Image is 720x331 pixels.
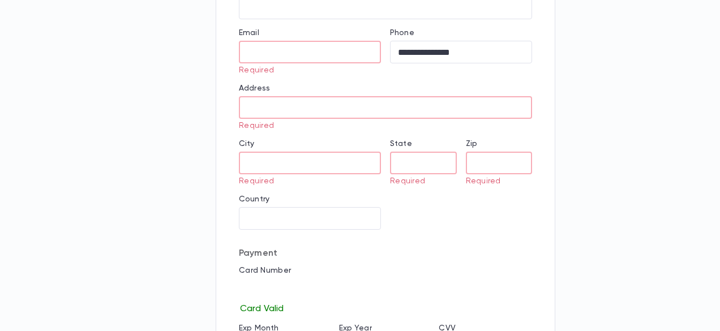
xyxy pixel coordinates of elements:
label: City [239,139,255,148]
p: Required [390,177,449,186]
label: Phone [390,28,414,37]
p: Required [239,177,373,186]
label: Country [239,195,269,204]
p: Card Valid [239,301,532,315]
p: Required [239,66,373,75]
label: Zip [466,139,477,148]
p: Required [466,177,525,186]
label: Address [239,84,270,93]
iframe: card [239,278,532,301]
label: Email [239,28,259,37]
p: Required [239,121,524,130]
p: Card Number [239,266,532,275]
p: Payment [239,248,532,259]
label: State [390,139,412,148]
